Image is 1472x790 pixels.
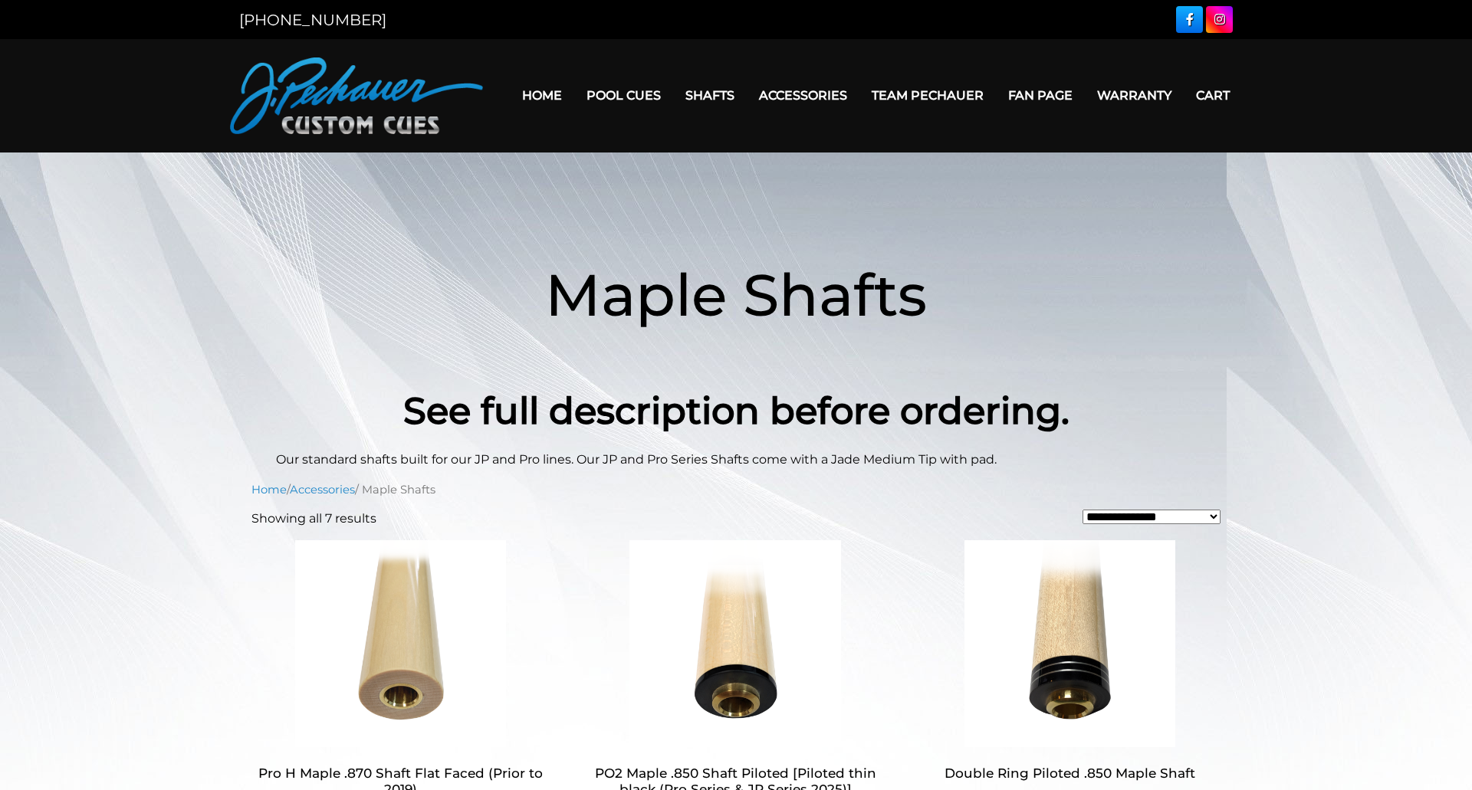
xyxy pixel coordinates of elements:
img: PO2 Maple .850 Shaft Piloted [Piloted thin black (Pro Series & JP Series 2025)] [586,540,885,747]
img: Double Ring Piloted .850 Maple Shaft [921,540,1219,747]
p: Our standard shafts built for our JP and Pro lines. Our JP and Pro Series Shafts come with a Jade... [276,451,1196,469]
img: Pro H Maple .870 Shaft Flat Faced (Prior to 2019) [251,540,550,747]
a: Cart [1184,76,1242,115]
h2: Double Ring Piloted .850 Maple Shaft [921,759,1219,788]
a: Warranty [1085,76,1184,115]
nav: Breadcrumb [251,481,1221,498]
a: Fan Page [996,76,1085,115]
a: Pool Cues [574,76,673,115]
a: [PHONE_NUMBER] [239,11,386,29]
img: Pechauer Custom Cues [230,57,483,134]
a: Home [251,483,287,497]
a: Accessories [290,483,355,497]
p: Showing all 7 results [251,510,376,528]
a: Team Pechauer [859,76,996,115]
span: Maple Shafts [545,259,927,330]
a: Shafts [673,76,747,115]
select: Shop order [1083,510,1221,524]
a: Home [510,76,574,115]
strong: See full description before ordering. [403,388,1069,433]
a: Accessories [747,76,859,115]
